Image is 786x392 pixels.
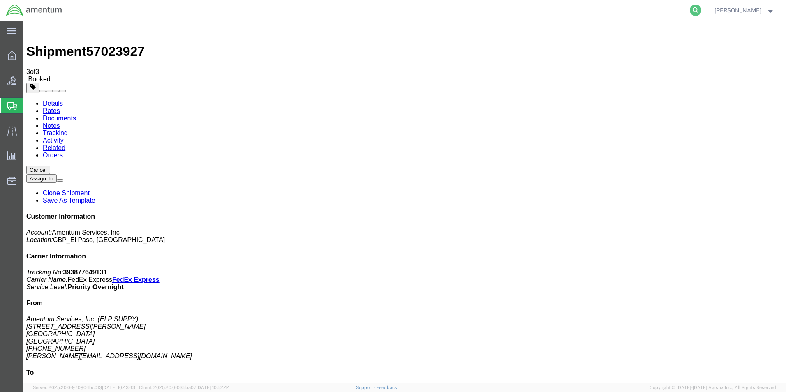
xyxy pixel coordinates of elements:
span: Client: 2025.20.0-035ba07 [139,385,230,390]
span: Server: 2025.20.0-970904bc0f3 [33,385,135,390]
span: Copyright © [DATE]-[DATE] Agistix Inc., All Rights Reserved [650,384,776,391]
a: Support [356,385,377,390]
span: [DATE] 10:43:43 [102,385,135,390]
a: Feedback [376,385,397,390]
img: logo [6,4,62,16]
span: James Barragan [714,6,761,15]
iframe: FS Legacy Container [23,21,786,383]
span: [DATE] 10:52:44 [196,385,230,390]
button: [PERSON_NAME] [714,5,775,15]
